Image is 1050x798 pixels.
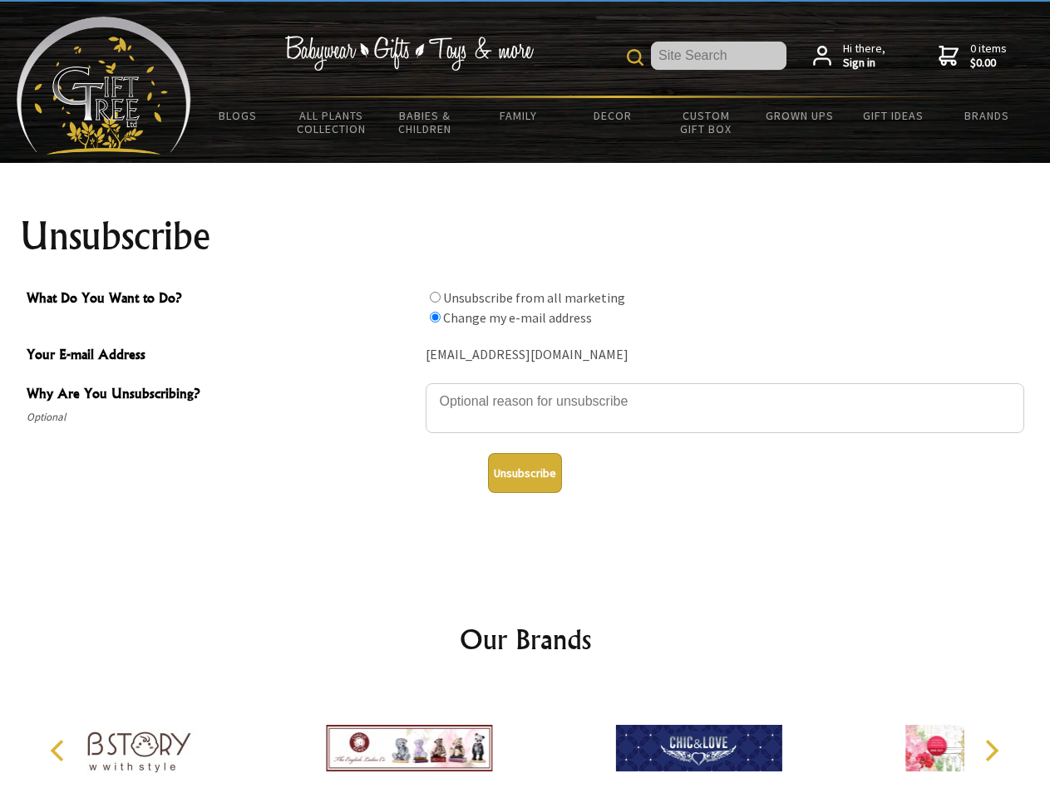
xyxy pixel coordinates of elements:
[430,312,441,323] input: What Do You Want to Do?
[939,42,1007,71] a: 0 items$0.00
[443,289,625,306] label: Unsubscribe from all marketing
[973,732,1009,769] button: Next
[27,344,417,368] span: Your E-mail Address
[846,98,940,133] a: Gift Ideas
[426,383,1024,433] textarea: Why Are You Unsubscribing?
[472,98,566,133] a: Family
[378,98,472,146] a: Babies & Children
[443,309,592,326] label: Change my e-mail address
[752,98,846,133] a: Grown Ups
[27,383,417,407] span: Why Are You Unsubscribing?
[970,41,1007,71] span: 0 items
[651,42,786,70] input: Site Search
[843,56,885,71] strong: Sign in
[970,56,1007,71] strong: $0.00
[284,36,534,71] img: Babywear - Gifts - Toys & more
[33,619,1018,659] h2: Our Brands
[430,292,441,303] input: What Do You Want to Do?
[17,17,191,155] img: Babyware - Gifts - Toys and more...
[565,98,659,133] a: Decor
[285,98,379,146] a: All Plants Collection
[659,98,753,146] a: Custom Gift Box
[27,288,417,312] span: What Do You Want to Do?
[488,453,562,493] button: Unsubscribe
[843,42,885,71] span: Hi there,
[426,342,1024,368] div: [EMAIL_ADDRESS][DOMAIN_NAME]
[813,42,885,71] a: Hi there,Sign in
[940,98,1034,133] a: Brands
[20,216,1031,256] h1: Unsubscribe
[191,98,285,133] a: BLOGS
[627,49,643,66] img: product search
[42,732,78,769] button: Previous
[27,407,417,427] span: Optional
